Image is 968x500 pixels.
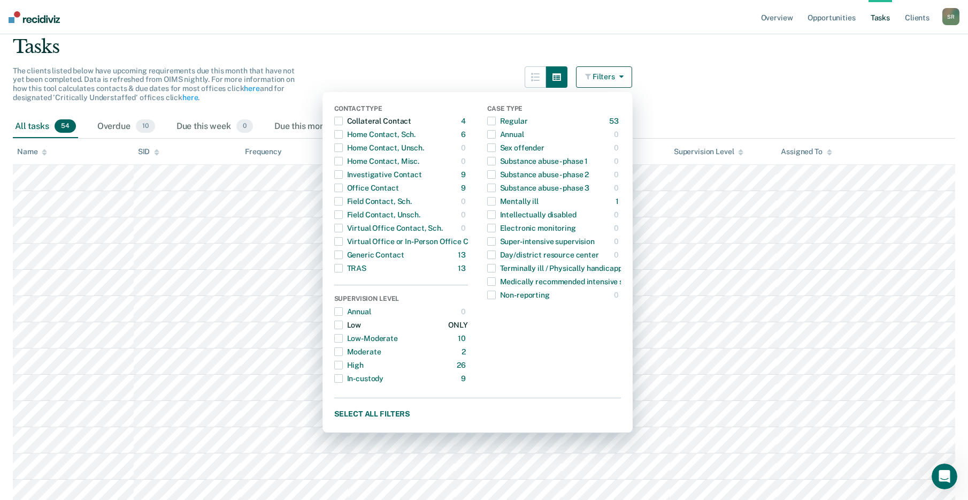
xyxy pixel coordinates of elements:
div: Field Contact, Sch. [334,193,412,210]
a: here [244,84,259,93]
div: 0 [614,126,621,143]
div: 0 [614,233,621,250]
div: Office Contact [334,179,399,196]
div: Contact Type [334,105,468,115]
span: 10 [136,119,155,133]
div: 9 [461,166,468,183]
div: Tasks [13,36,955,58]
div: High [334,357,364,374]
div: Intellectually disabled [487,206,577,223]
div: Sex offender [487,139,544,156]
div: 13 [458,260,468,277]
div: Annual [487,126,524,143]
div: Substance abuse - phase 1 [487,153,588,170]
div: Mentally ill [487,193,539,210]
div: 0 [461,219,468,237]
div: Moderate [334,343,381,360]
div: Home Contact, Sch. [334,126,416,143]
div: Substance abuse - phase 3 [487,179,590,196]
div: 10 [458,330,468,347]
button: SR [942,8,959,25]
div: 0 [614,206,621,223]
div: Home Contact, Misc. [334,153,419,170]
div: Supervision Level [334,295,468,305]
div: 0 [614,179,621,196]
div: 53 [609,112,621,130]
div: Regular [487,112,528,130]
div: 2 [462,343,468,360]
div: Virtual Office Contact, Sch. [334,219,443,237]
span: 0 [236,119,253,133]
div: Name [17,147,47,156]
div: Case Type [487,105,621,115]
div: 9 [461,370,468,387]
div: 9 [461,179,468,196]
div: Home Contact, Unsch. [334,139,424,156]
div: Investigative Contact [334,166,422,183]
div: 0 [614,219,621,237]
div: 26 [457,357,468,374]
span: 54 [55,119,76,133]
div: All tasks54 [13,115,78,139]
div: ONLY [448,316,467,334]
button: Select all filters [334,407,621,420]
div: Collateral Contact [334,112,411,130]
div: Electronic monitoring [487,219,576,237]
div: Non-reporting [487,286,550,304]
div: 0 [614,166,621,183]
div: 0 [614,246,621,263]
div: Day/district resource center [487,246,599,263]
div: S R [942,8,959,25]
div: Substance abuse - phase 2 [487,166,589,183]
div: Annual [334,303,371,320]
div: 0 [461,153,468,170]
div: 0 [461,139,468,156]
span: The clients listed below have upcoming requirements due this month that have not yet been complet... [13,66,295,102]
div: Due this week0 [174,115,255,139]
iframe: Intercom live chat [932,464,957,489]
div: Frequency [245,147,282,156]
div: Field Contact, Unsch. [334,206,420,223]
div: In-custody [334,370,384,387]
div: 0 [614,139,621,156]
div: SID [138,147,160,156]
div: Medically recommended intensive supervision [487,273,659,290]
div: Terminally ill / Physically handicapped [487,260,631,277]
div: 0 [461,193,468,210]
div: 1 [616,193,621,210]
div: 0 [461,303,468,320]
div: Low [334,316,362,334]
div: Overdue10 [95,115,157,139]
div: Super-intensive supervision [487,233,595,250]
button: Filters [576,66,633,88]
div: Generic Contact [334,246,404,263]
div: Supervision Level [674,147,744,156]
div: Virtual Office or In-Person Office Contact [334,233,491,250]
div: 0 [614,286,621,304]
img: Recidiviz [9,11,60,23]
div: TRAS [334,260,366,277]
div: Low-Moderate [334,330,398,347]
div: 6 [461,126,468,143]
div: 4 [461,112,468,130]
div: Assigned To [781,147,832,156]
div: Due this month44 [272,115,362,139]
a: here [182,93,198,102]
div: 13 [458,246,468,263]
div: 0 [461,206,468,223]
div: 0 [614,153,621,170]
